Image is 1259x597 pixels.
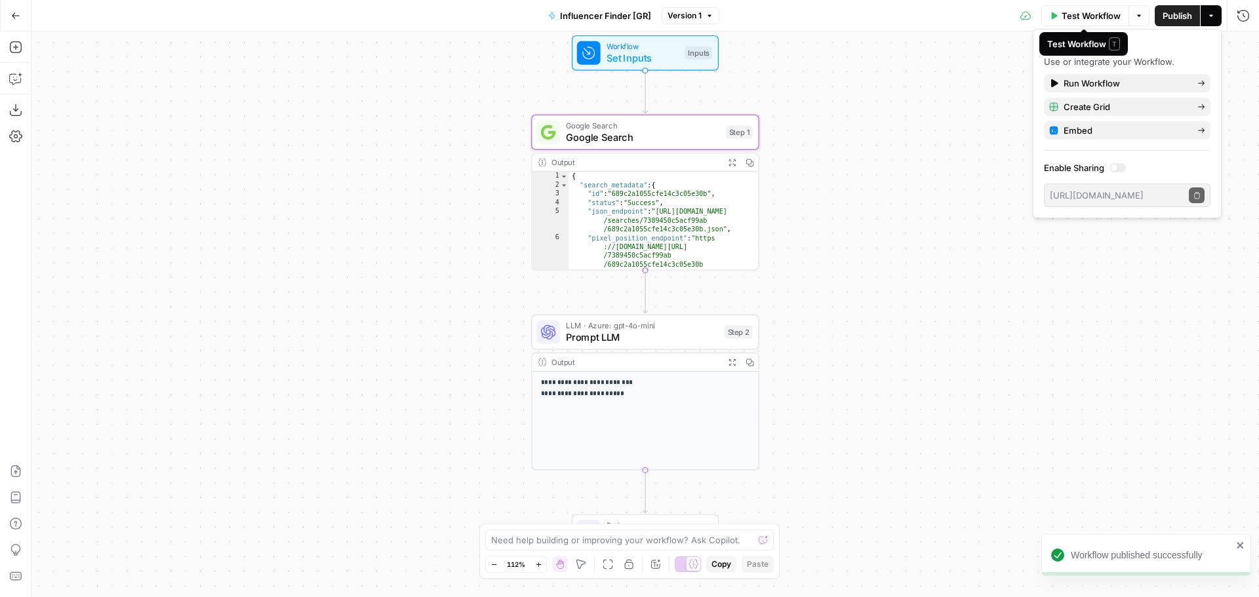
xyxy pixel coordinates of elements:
div: Output [551,157,719,168]
div: Workflow published successfully [1071,549,1232,562]
button: Version 1 [662,7,719,24]
span: Paste [747,558,769,570]
span: Copy [711,558,731,570]
div: 2 [532,181,569,189]
span: Prompt LLM [566,330,719,344]
span: Embed [1064,124,1187,137]
span: Toggle code folding, rows 1 through 286 [560,172,568,180]
g: Edge from step_1 to step_2 [643,271,648,313]
span: Version 1 [668,10,702,22]
div: 6 [532,233,569,277]
div: Google SearchGoogle SearchStep 1Output{ "search_metadata":{ "id":"689c2a1055cfe14c3c05e30b", "sta... [531,115,759,271]
span: Google Search [566,120,720,132]
button: Influencer Finder [GR] [540,5,659,26]
div: Inputs [685,47,712,60]
div: Output [551,356,719,368]
span: Google Search [566,130,720,144]
span: Create Grid [1064,100,1187,113]
span: LLM · Azure: gpt-4o-mini [566,320,719,332]
span: T [1109,37,1120,50]
span: Run Workflow [1064,77,1187,90]
button: Copy [706,556,736,573]
div: Test Workflow [1047,37,1120,50]
span: Use or integrate your Workflow. [1044,56,1174,67]
button: Publish [1155,5,1200,26]
div: 1 [532,172,569,180]
span: Workflow [607,41,679,52]
span: Influencer Finder [GR] [560,9,651,22]
div: 4 [532,199,569,207]
div: WorkflowSet InputsInputs [531,35,759,71]
div: 5 [532,207,569,233]
div: Step 2 [725,326,753,339]
div: 3 [532,189,569,198]
span: Publish [1163,9,1192,22]
span: End [607,519,706,531]
span: 112% [507,559,525,569]
button: Test Workflow [1041,5,1129,26]
span: Toggle code folding, rows 2 through 12 [560,181,568,189]
button: close [1236,540,1245,550]
div: EndOutput [531,514,759,550]
g: Edge from start to step_1 [643,71,648,113]
label: Enable Sharing [1044,161,1210,174]
div: Step 1 [726,126,752,139]
g: Edge from step_2 to end [643,470,648,512]
span: Set Inputs [607,50,679,65]
span: Test Workflow [1062,9,1121,22]
button: Paste [742,556,774,573]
